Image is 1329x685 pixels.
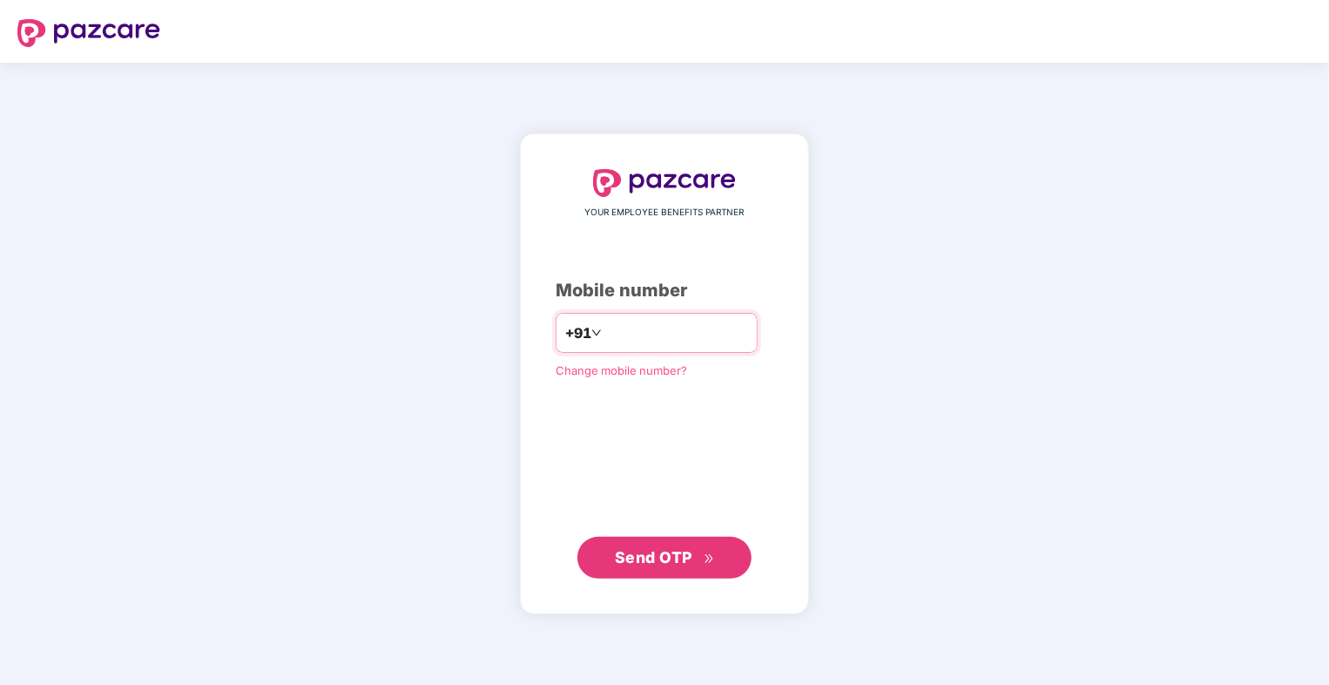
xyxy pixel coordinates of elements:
[615,548,692,566] span: Send OTP
[577,537,752,579] button: Send OTPdouble-right
[585,206,745,220] span: YOUR EMPLOYEE BENEFITS PARTNER
[17,19,160,47] img: logo
[565,322,591,344] span: +91
[591,328,602,338] span: down
[593,169,736,197] img: logo
[556,277,773,304] div: Mobile number
[704,553,715,565] span: double-right
[556,363,687,377] a: Change mobile number?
